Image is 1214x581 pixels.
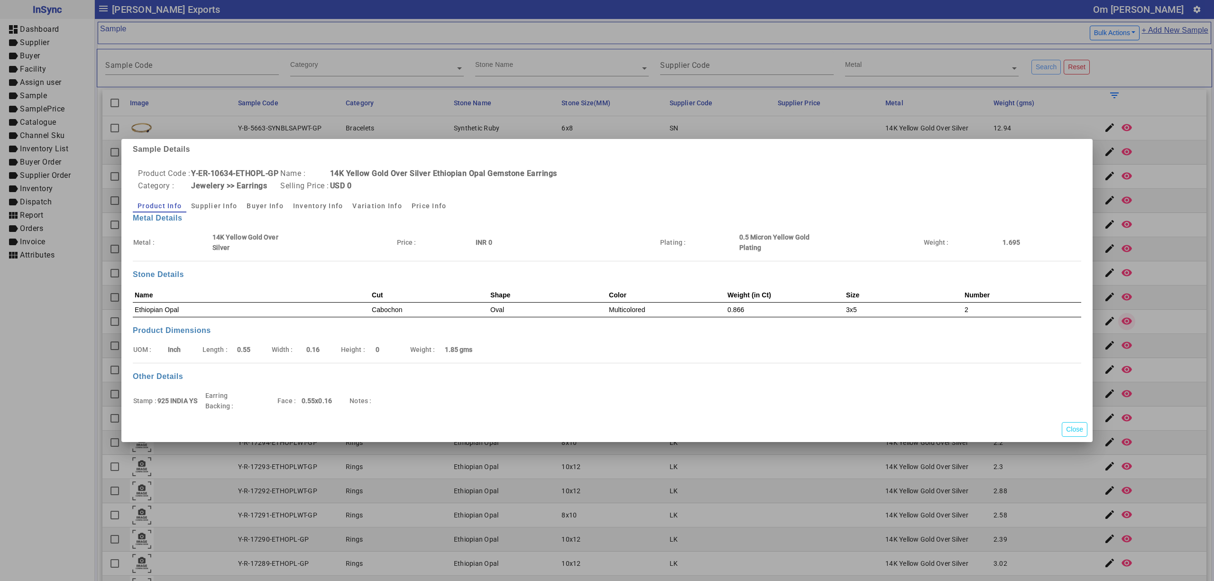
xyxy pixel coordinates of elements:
[476,239,492,246] b: INR 0
[191,181,267,190] b: Jewelery >> Earrings
[168,346,181,353] b: Inch
[739,233,809,251] b: 0.5 Micron Yellow Gold Plating
[133,326,211,334] b: Product Dimensions
[138,180,191,192] td: Category :
[488,288,607,303] th: Shape
[410,344,444,355] td: Weight :
[191,169,278,178] b: Y-ER-10634-ETHOPL-GP
[306,346,320,353] b: 0.16
[726,288,844,303] th: Weight (in Ct)
[133,344,167,355] td: UOM :
[412,203,447,209] span: Price Info
[280,167,330,180] td: Name :
[844,303,963,317] td: 3x5
[330,181,352,190] b: USD 0
[138,167,191,180] td: Product Code :
[293,203,343,209] span: Inventory Info
[133,145,190,153] b: Sample Details
[1002,239,1020,246] b: 1.695
[205,390,242,412] td: Earring Backing :
[607,288,726,303] th: Color
[330,169,557,178] b: 14K Yellow Gold Over Silver Ethiopian Opal Gemstone Earrings
[133,270,184,278] b: Stone Details
[247,203,284,209] span: Buyer Info
[133,303,370,317] td: Ethiopian Opal
[445,346,473,353] b: 1.85 gms
[370,303,488,317] td: Cabochon
[488,303,607,317] td: Oval
[138,203,182,209] span: Product Info
[133,214,182,222] b: Metal Details
[963,303,1081,317] td: 2
[133,372,183,380] b: Other Details
[352,203,402,209] span: Variation Info
[157,397,197,405] b: 925 INDIA YS
[396,231,476,253] td: Price :
[133,288,370,303] th: Name
[726,303,844,317] td: 0.866
[271,344,306,355] td: Width :
[191,203,237,209] span: Supplier Info
[923,231,1002,253] td: Weight :
[202,344,237,355] td: Length :
[376,346,379,353] b: 0
[302,397,332,405] b: 0.55x0.16
[133,231,212,253] td: Metal :
[133,390,157,412] td: Stamp :
[212,233,278,251] b: 14K Yellow Gold Over Silver
[277,390,301,412] td: Face :
[607,303,726,317] td: Multicolored
[370,288,488,303] th: Cut
[963,288,1081,303] th: Number
[844,288,963,303] th: Size
[280,180,330,192] td: Selling Price :
[237,346,250,353] b: 0.55
[1062,422,1087,437] button: Close
[349,390,373,412] td: Notes :
[660,231,739,253] td: Plating :
[340,344,375,355] td: Height :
